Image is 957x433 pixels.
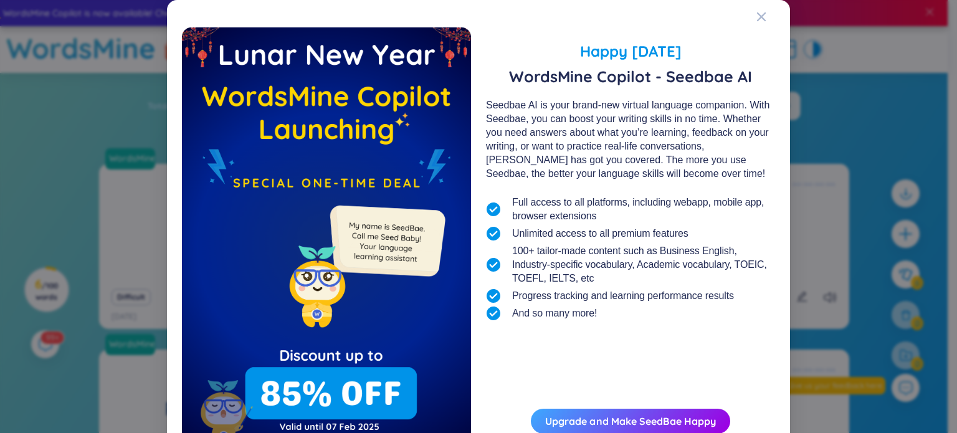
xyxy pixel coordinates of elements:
[486,67,775,86] span: WordsMine Copilot - Seedbae AI
[545,415,716,427] a: Upgrade and Make SeedBae Happy
[486,98,775,181] div: Seedbae AI is your brand-new virtual language companion. With Seedbae, you can boost your writing...
[324,180,448,304] img: minionSeedbaeMessage.35ffe99e.png
[512,307,597,320] span: And so many more!
[512,244,775,285] span: 100+ tailor-made content such as Business English, Industry-specific vocabulary, Academic vocabul...
[512,196,775,223] span: Full access to all platforms, including webapp, mobile app, browser extensions
[512,227,688,240] span: Unlimited access to all premium features
[486,40,775,62] span: Happy [DATE]
[512,289,734,303] span: Progress tracking and learning performance results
